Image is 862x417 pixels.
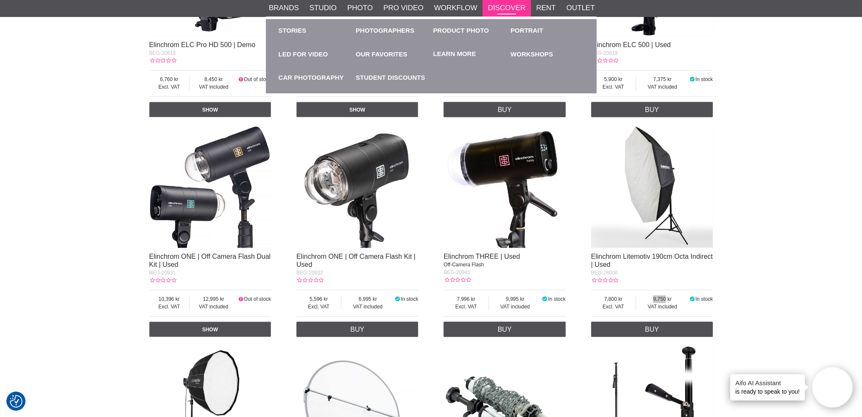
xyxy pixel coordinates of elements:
[244,76,271,82] font: Out of stock
[433,27,489,34] font: Product photo
[394,296,401,302] i: In stock
[310,296,322,302] font: 5,596
[689,76,695,82] i: In stock
[591,102,713,117] a: Buy
[645,106,659,113] font: Buy
[541,296,548,302] i: In stock
[444,276,471,284] div: Customer rating: 0
[279,42,352,66] a: LED for video
[695,76,713,82] font: In stock
[536,4,555,12] font: Rent
[488,3,526,14] a: Discover
[269,4,299,12] font: Brands
[356,42,429,66] a: Our favorites
[199,84,228,90] font: VAT included
[353,304,382,310] font: VAT included
[356,66,429,89] a: Student discounts
[310,4,337,12] font: Studio
[149,102,271,117] a: Show
[536,3,555,14] a: Rent
[433,26,489,36] a: Product photo
[647,84,677,90] font: VAT included
[653,296,666,302] font: 9,750
[279,74,344,81] font: Car photography
[444,322,566,337] a: Buy
[296,322,418,337] a: Buy
[383,3,423,14] a: Pro Video
[735,388,800,395] font: is ready to speak to you!
[350,326,364,333] font: Buy
[457,296,469,302] font: 7,996
[149,277,176,284] div: Customer rating: 0
[356,26,414,36] a: Photographers
[349,107,365,113] font: Show
[149,126,271,248] img: Elinchrom ONE | Off Camera Flash Dual Kit | Used
[356,50,407,58] font: Our favorites
[383,4,423,12] font: Pro Video
[603,84,624,90] font: Excl. VAT
[203,296,219,302] font: 12,995
[279,26,307,36] a: Stories
[591,322,713,337] a: Buy
[566,3,595,14] a: Outlet
[269,3,299,14] a: Brands
[433,49,476,59] a: Learn more
[604,296,617,302] font: 7,800
[149,322,271,337] a: Show
[433,50,476,57] font: Learn more
[591,253,713,268] a: Elinchrom Litemotiv 190cm Octa Indirect | Used
[359,296,371,302] font: 6,995
[695,296,713,302] font: In stock
[511,42,584,66] a: Workshops
[356,74,425,81] font: Student discounts
[444,269,470,275] font: BEG-20941
[591,57,618,64] div: Customer rating: 0
[548,296,565,302] font: In stock
[158,84,180,90] font: Excl. VAT
[401,296,418,302] font: In stock
[149,57,176,64] div: Customer rating: 0
[149,41,255,48] font: Elinchrom ELC Pro HD 500 | Demo
[434,4,477,12] font: Workflow
[347,3,373,14] a: Photo
[591,50,618,56] font: BEG-20619
[653,76,666,82] font: 7,375
[296,277,324,284] div: Customer rating: 0
[604,76,617,82] font: 5,900
[591,41,671,48] a: Elinchrom ELC 500 | Used
[244,296,271,302] font: Out of stock
[444,253,520,260] a: Elinchrom THREE | Used
[500,304,530,310] font: VAT included
[159,296,174,302] font: 10,396
[647,304,677,310] font: VAT included
[308,304,329,310] font: Excl. VAT
[735,379,781,386] font: Aifo AI Assistant
[591,277,618,284] div: Customer rating: 0
[689,296,695,302] i: In stock
[444,262,484,268] font: Off-Camera Flash
[149,270,176,276] font: BEG-20931
[488,4,526,12] font: Discover
[204,76,217,82] font: 8,450
[149,50,176,56] font: BEG-20613
[310,3,337,14] a: Studio
[279,50,328,58] font: LED for video
[202,327,218,333] font: Show
[511,26,543,36] a: Portrait
[591,270,618,276] font: BEG-28000
[455,304,477,310] font: Excl. VAT
[296,253,416,268] a: Elinchrom ONE | Off Camera Flash Kit | Used
[237,76,244,82] i: Out of stock
[444,126,566,248] img: Elinchrom THREE | Used
[347,4,373,12] font: Photo
[506,296,519,302] font: 9,995
[296,126,418,248] img: Elinchrom ONE | Off Camera Flash Kit | Used
[149,253,271,268] a: Elinchrom ONE | Off Camera Flash Dual Kit | Used
[10,395,22,408] img: Revisit consent button
[434,3,477,14] a: Workflow
[10,394,22,409] button: Consent Preferences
